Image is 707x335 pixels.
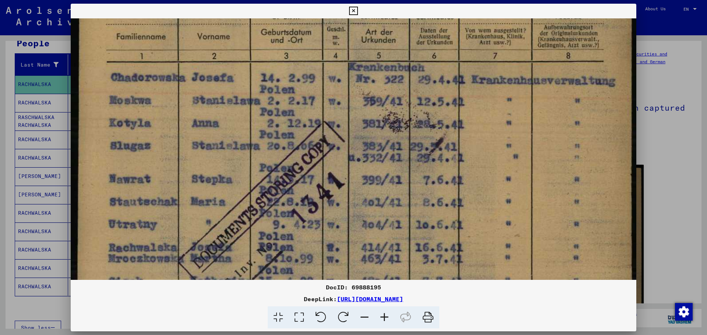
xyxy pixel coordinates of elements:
a: [URL][DOMAIN_NAME] [337,295,403,303]
div: Change consent [675,303,692,320]
div: DeepLink: [71,295,636,303]
img: Change consent [675,303,693,321]
div: DocID: 69888195 [71,283,636,292]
